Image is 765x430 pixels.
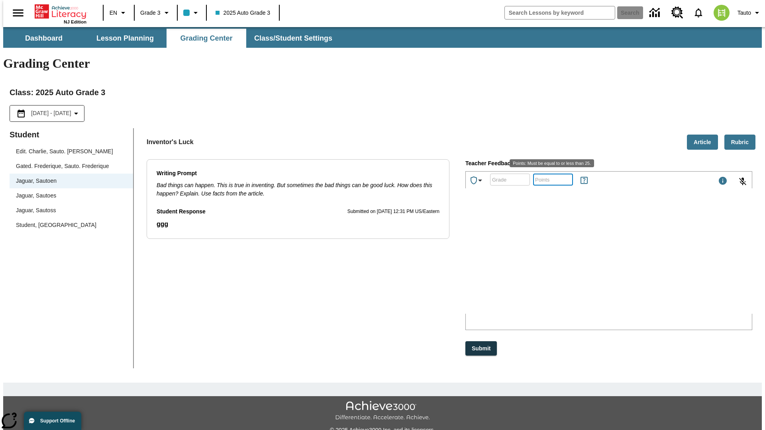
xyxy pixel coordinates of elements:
button: Grade: Grade 3, Select a grade [137,6,175,20]
button: Support Offline [24,412,81,430]
button: Class/Student Settings [248,29,339,48]
a: Home [35,4,86,20]
body: Type your response here. [3,6,116,14]
button: Open side menu [6,1,30,25]
div: Home [35,3,86,24]
div: Edit. Charlie, Sauto. [PERSON_NAME] [16,147,113,156]
p: Student Response [157,207,206,216]
div: Jaguar, Sautoss [16,206,56,215]
p: Bad things can happen. This is true in inventing. But sometimes the bad things can be good luck. ... [157,181,439,198]
div: SubNavbar [3,29,339,48]
span: [DATE] - [DATE] [31,109,71,117]
button: Click to activate and allow voice recognition [733,172,752,191]
div: Jaguar, Sautoss [10,203,133,218]
span: Lesson Planning [96,34,154,43]
h1: Grading Center [3,56,762,71]
div: Jaguar, Sautoes [16,192,56,200]
button: Profile/Settings [734,6,765,20]
div: Edit. Charlie, Sauto. [PERSON_NAME] [10,144,133,159]
button: Select the date range menu item [13,109,81,118]
span: 2025 Auto Grade 3 [216,9,271,17]
button: Achievements [466,172,488,188]
p: Writing Prompt [157,169,439,178]
div: Gated. Frederique, Sauto. Frederique [16,162,109,170]
span: EN [110,9,117,17]
button: Rubric, Will open in new tab [724,135,755,150]
button: Dashboard [4,29,84,48]
button: Grading Center [167,29,246,48]
p: Student [10,128,133,141]
span: Tauto [738,9,751,17]
span: NJ Edition [64,20,86,24]
p: yQZzmc [3,6,116,14]
div: Jaguar, Sautoen [16,177,57,185]
p: Student Response [157,219,439,229]
div: Jaguar, Sautoes [10,188,133,203]
div: Jaguar, Sautoen [10,174,133,188]
span: Grading Center [180,34,232,43]
button: Rules for Earning Points and Achievements, Will open in new tab [576,172,592,188]
span: Grade 3 [140,9,161,17]
a: Data Center [645,2,667,24]
div: Student, [GEOGRAPHIC_DATA] [16,221,96,229]
button: Article, Will open in new tab [687,135,718,150]
span: Dashboard [25,34,63,43]
button: Language: EN, Select a language [106,6,131,20]
p: ggg [157,219,439,229]
img: avatar image [714,5,730,21]
span: Class/Student Settings [254,34,332,43]
div: Grade: Letters, numbers, %, + and - are allowed. [490,174,530,186]
input: search field [505,6,615,19]
div: Points: Must be equal to or less than 25. [533,174,573,186]
div: Gated. Frederique, Sauto. Frederique [10,159,133,174]
input: Points: Must be equal to or less than 25. [533,169,573,190]
span: Support Offline [40,418,75,424]
p: Submitted on [DATE] 12:31 PM US/Eastern [347,208,439,216]
p: Inventor's Luck [147,137,194,147]
button: Class color is light blue. Change class color [180,6,204,20]
a: Notifications [688,2,709,23]
img: Achieve3000 Differentiate Accelerate Achieve [335,401,430,421]
p: Teacher Feedback [465,159,752,168]
input: Grade: Letters, numbers, %, + and - are allowed. [490,169,530,190]
button: Lesson Planning [85,29,165,48]
button: Select a new avatar [709,2,734,23]
div: Maximum 1000 characters Press Escape to exit toolbar and use left and right arrow keys to access ... [718,176,728,187]
a: Resource Center, Will open in new tab [667,2,688,23]
div: Points: Must be equal to or less than 25. [510,159,594,167]
svg: Collapse Date Range Filter [71,109,81,118]
h2: Class : 2025 Auto Grade 3 [10,86,755,99]
button: Submit [465,341,497,356]
div: SubNavbar [3,27,762,48]
div: Student, [GEOGRAPHIC_DATA] [10,218,133,233]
